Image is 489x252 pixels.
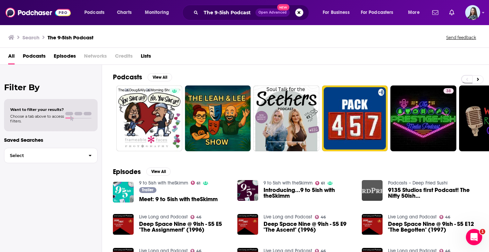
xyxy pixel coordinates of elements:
a: Deep Space Nine @ 9ish - S5 E12 "The Begotten" (1997) [388,221,478,233]
span: 61 [321,182,325,185]
span: For Business [323,8,350,17]
a: Introducing...9 to 5ish with theSkimm [264,187,354,199]
button: View All [148,73,172,81]
span: Select [4,153,83,158]
span: 61 [197,182,200,185]
a: 46 [190,215,202,219]
img: Podchaser - Follow, Share and Rate Podcasts [5,6,71,19]
h3: Search [22,34,39,41]
button: open menu [318,7,358,18]
a: Episodes [54,51,76,64]
a: Live Long and Podcast [264,214,312,220]
a: 61 [191,181,201,185]
span: 1 [480,229,485,234]
a: Live Long and Podcast [139,214,188,220]
img: Deep Space Nine @ 9ish - S5 E12 "The Begotten" (1997) [362,214,383,235]
button: open menu [140,7,178,18]
a: 46 [315,215,326,219]
a: PodcastsView All [113,73,172,81]
a: 9135 Studios first Podcast! The Nifty 50ish… [388,187,478,199]
img: Deep Space Nine @ 9ish - S5 E5 "The Assignment" (1996) [113,214,134,235]
a: Meet: 9 to 5ish with theSkimm [139,196,218,202]
img: Deep Space Nine @ 9ish - S5 E9 "The Ascent" (1996) [237,214,258,235]
a: 46 [439,215,451,219]
span: Trailer [142,188,153,192]
div: Search podcasts, credits, & more... [189,5,316,20]
span: More [408,8,420,17]
img: Meet: 9 to 5ish with theSkimm [113,182,134,202]
button: Send feedback [444,35,478,40]
button: open menu [356,7,403,18]
button: Open AdvancedNew [255,8,290,17]
input: Search podcasts, credits, & more... [201,7,255,18]
a: All [8,51,15,64]
span: Logged in as brookefortierpr [465,5,480,20]
h2: Podcasts [113,73,142,81]
span: Open Advanced [258,11,287,14]
span: New [277,4,289,11]
a: Show notifications dropdown [446,7,457,18]
button: View All [146,168,171,176]
a: 9 to 5ish with theSkimm [264,180,313,186]
h3: The 9-5ish Podcast [48,34,94,41]
span: For Podcasters [361,8,393,17]
span: 46 [321,216,326,219]
a: Deep Space Nine @ 9ish - S5 E5 "The Assignment" (1996) [139,221,229,233]
a: 38 [390,85,456,151]
a: Deep Space Nine @ 9ish - S5 E9 "The Ascent" (1996) [264,221,354,233]
a: 9 to 5ish with theSkimm [139,180,188,186]
span: Want to filter your results? [10,107,64,112]
iframe: Intercom live chat [466,229,482,245]
a: 61 [315,181,325,185]
span: Monitoring [145,8,169,17]
a: Podcasts – Deep Fried Sushi [388,180,448,186]
img: Introducing...9 to 5ish with theSkimm [237,180,258,201]
h2: Filter By [4,82,98,92]
span: 46 [196,216,201,219]
span: Choose a tab above to access filters. [10,114,64,123]
a: Live Long and Podcast [388,214,437,220]
a: 38 [443,88,454,94]
button: Show profile menu [465,5,480,20]
span: Credits [115,51,133,64]
a: Charts [113,7,136,18]
a: Lists [141,51,151,64]
span: 38 [446,88,451,95]
button: open menu [80,7,113,18]
img: User Profile [465,5,480,20]
span: Podcasts [84,8,104,17]
h2: Episodes [113,168,141,176]
span: Charts [117,8,132,17]
img: 9135 Studios first Podcast! The Nifty 50ish… [362,180,383,201]
button: open menu [403,7,428,18]
a: EpisodesView All [113,168,171,176]
span: 46 [445,216,450,219]
a: Podcasts [23,51,46,64]
p: Saved Searches [4,137,98,143]
button: Select [4,148,98,163]
span: Networks [84,51,107,64]
a: Show notifications dropdown [429,7,441,18]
